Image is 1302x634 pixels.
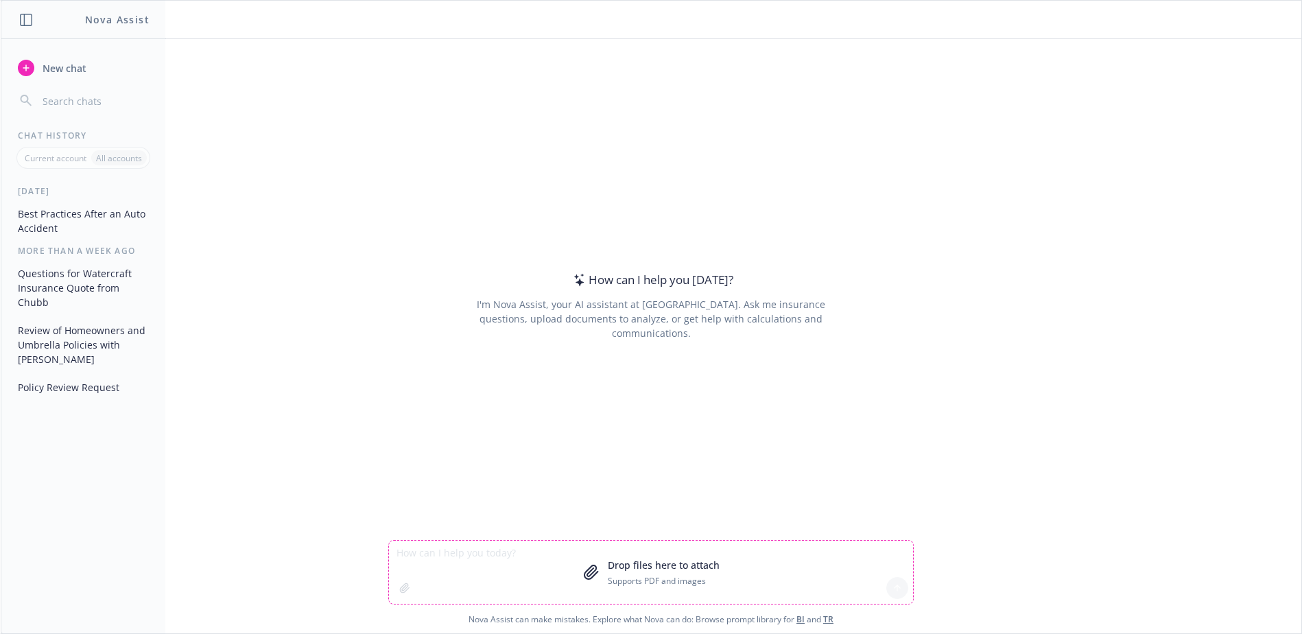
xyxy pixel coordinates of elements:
[608,558,720,572] p: Drop files here to attach
[12,262,154,314] button: Questions for Watercraft Insurance Quote from Chubb
[12,319,154,371] button: Review of Homeowners and Umbrella Policies with [PERSON_NAME]
[458,297,844,340] div: I'm Nova Assist, your AI assistant at [GEOGRAPHIC_DATA]. Ask me insurance questions, upload docum...
[796,613,805,625] a: BI
[569,271,733,289] div: How can I help you [DATE]?
[40,61,86,75] span: New chat
[12,376,154,399] button: Policy Review Request
[823,613,833,625] a: TR
[12,202,154,239] button: Best Practices After an Auto Accident
[96,152,142,164] p: All accounts
[85,12,150,27] h1: Nova Assist
[40,91,149,110] input: Search chats
[6,605,1296,633] span: Nova Assist can make mistakes. Explore what Nova can do: Browse prompt library for and
[1,185,165,197] div: [DATE]
[1,245,165,257] div: More than a week ago
[1,130,165,141] div: Chat History
[25,152,86,164] p: Current account
[608,575,720,587] p: Supports PDF and images
[12,56,154,80] button: New chat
